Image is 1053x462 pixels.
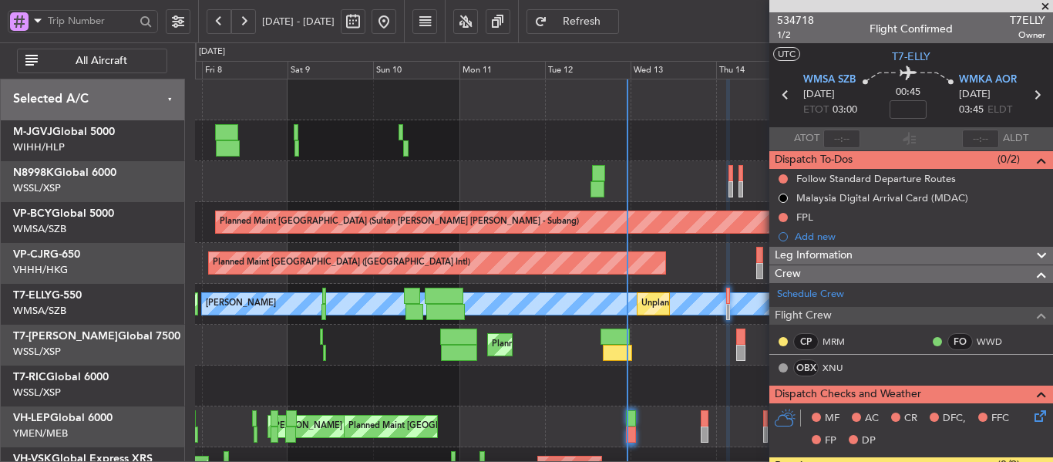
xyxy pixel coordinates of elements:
[545,61,631,79] div: Tue 12
[796,172,956,185] div: Follow Standard Departure Routes
[803,73,856,88] span: WMSA SZB
[13,208,114,219] a: VP-BCYGlobal 5000
[631,61,716,79] div: Wed 13
[959,87,991,103] span: [DATE]
[13,331,180,342] a: T7-[PERSON_NAME]Global 7500
[13,222,66,236] a: WMSA/SZB
[199,46,225,59] div: [DATE]
[262,15,335,29] span: [DATE] - [DATE]
[13,208,52,219] span: VP-BCY
[373,61,459,79] div: Sun 10
[959,73,1017,88] span: WMKA AOR
[775,151,853,169] span: Dispatch To-Dos
[13,304,66,318] a: WMSA/SZB
[775,247,853,265] span: Leg Information
[348,415,643,438] div: Planned Maint [GEOGRAPHIC_DATA] ([GEOGRAPHIC_DATA] International)
[991,411,1009,427] span: FFC
[13,427,68,440] a: YMEN/MEB
[13,263,68,277] a: VHHH/HKG
[13,290,82,301] a: T7-ELLYG-550
[526,9,619,34] button: Refresh
[795,230,1045,243] div: Add new
[775,307,832,325] span: Flight Crew
[1010,12,1045,29] span: T7ELLY
[777,29,814,42] span: 1/2
[13,167,54,178] span: N8998K
[202,61,288,79] div: Fri 8
[641,292,1011,315] div: Unplanned Maint [GEOGRAPHIC_DATA] (Sultan [PERSON_NAME] [PERSON_NAME] - Subang)
[13,386,61,400] a: WSSL/XSP
[823,130,860,148] input: --:--
[896,85,920,100] span: 00:45
[870,21,953,37] div: Flight Confirmed
[823,335,857,349] a: MRM
[13,372,109,383] a: T7-RICGlobal 6000
[959,103,984,118] span: 03:45
[833,103,857,118] span: 03:00
[13,331,118,342] span: T7-[PERSON_NAME]
[13,249,50,260] span: VP-CJR
[13,167,116,178] a: N8998KGlobal 6000
[13,413,113,423] a: VH-LEPGlobal 6000
[825,411,839,427] span: MF
[492,333,735,356] div: Planned Maint [GEOGRAPHIC_DATA] ([GEOGRAPHIC_DATA])
[213,251,470,275] div: Planned Maint [GEOGRAPHIC_DATA] ([GEOGRAPHIC_DATA] Intl)
[803,87,835,103] span: [DATE]
[17,49,167,73] button: All Aircraft
[777,287,844,302] a: Schedule Crew
[716,61,802,79] div: Thu 14
[13,126,52,137] span: M-JGVJ
[775,386,921,403] span: Dispatch Checks and Weather
[987,103,1012,118] span: ELDT
[977,335,1011,349] a: WWD
[220,211,579,234] div: Planned Maint [GEOGRAPHIC_DATA] (Sultan [PERSON_NAME] [PERSON_NAME] - Subang)
[862,433,876,449] span: DP
[825,433,836,449] span: FP
[48,9,135,32] input: Trip Number
[41,56,162,66] span: All Aircraft
[13,181,61,195] a: WSSL/XSP
[1003,131,1028,147] span: ALDT
[794,131,819,147] span: ATOT
[803,103,829,118] span: ETOT
[13,372,46,383] span: T7-RIC
[793,359,819,376] div: OBX
[943,411,966,427] span: DFC,
[823,361,857,375] a: XNU
[550,16,614,27] span: Refresh
[288,61,373,79] div: Sat 9
[775,265,801,283] span: Crew
[796,191,968,204] div: Malaysia Digital Arrival Card (MDAC)
[13,345,61,359] a: WSSL/XSP
[1010,29,1045,42] span: Owner
[459,61,545,79] div: Mon 11
[904,411,917,427] span: CR
[947,333,973,350] div: FO
[793,333,819,350] div: CP
[13,290,52,301] span: T7-ELLY
[13,413,50,423] span: VH-LEP
[777,12,814,29] span: 534718
[892,49,930,65] span: T7-ELLY
[997,151,1020,167] span: (0/2)
[773,47,800,61] button: UTC
[13,249,80,260] a: VP-CJRG-650
[865,411,879,427] span: AC
[796,211,813,224] div: FPL
[206,292,276,315] div: [PERSON_NAME]
[13,140,65,154] a: WIHH/HLP
[13,126,115,137] a: M-JGVJGlobal 5000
